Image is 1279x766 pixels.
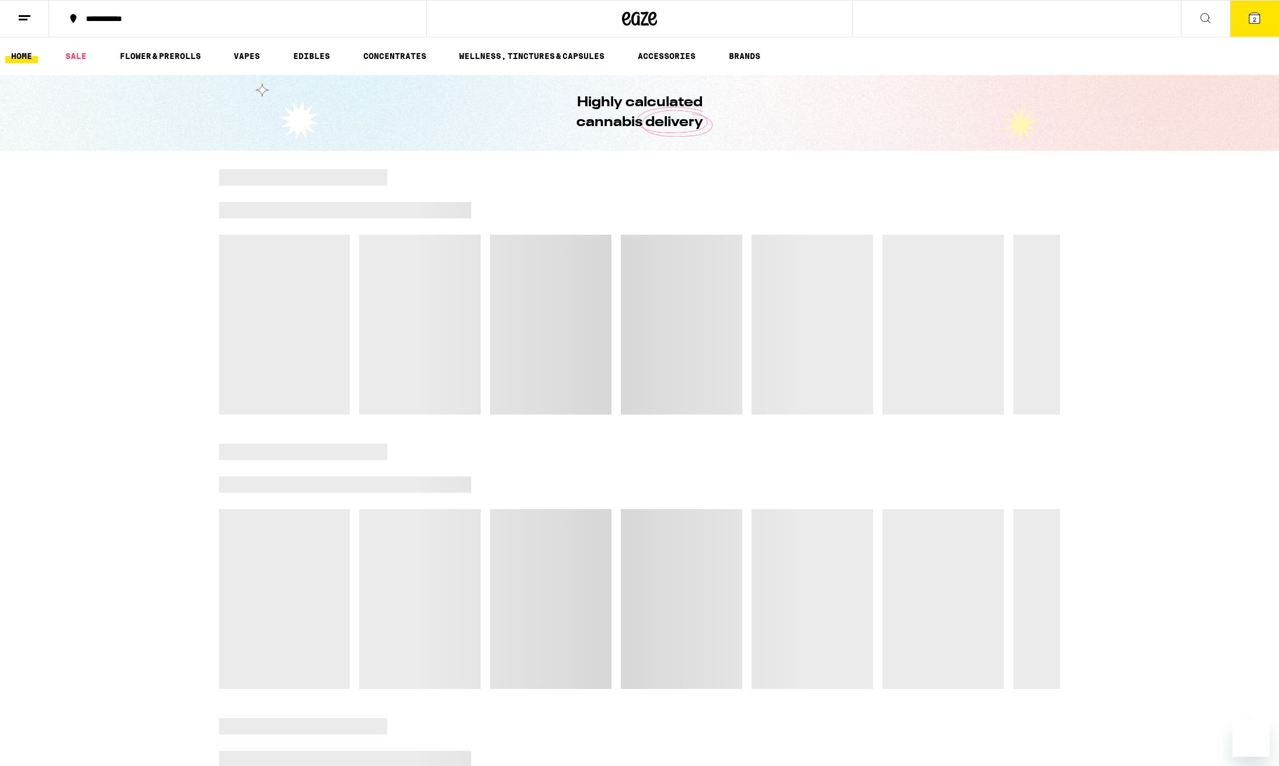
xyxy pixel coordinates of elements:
a: CONCENTRATES [357,49,432,63]
a: WELLNESS, TINCTURES & CAPSULES [453,49,610,63]
h1: Highly calculated cannabis delivery [543,93,736,133]
a: SALE [60,49,92,63]
a: BRANDS [723,49,766,63]
button: 2 [1230,1,1279,37]
a: FLOWER & PREROLLS [114,49,207,63]
a: VAPES [228,49,266,63]
a: HOME [5,49,38,63]
a: EDIBLES [287,49,336,63]
iframe: Button to launch messaging window [1232,719,1270,757]
span: 2 [1253,16,1256,23]
a: ACCESSORIES [632,49,701,63]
